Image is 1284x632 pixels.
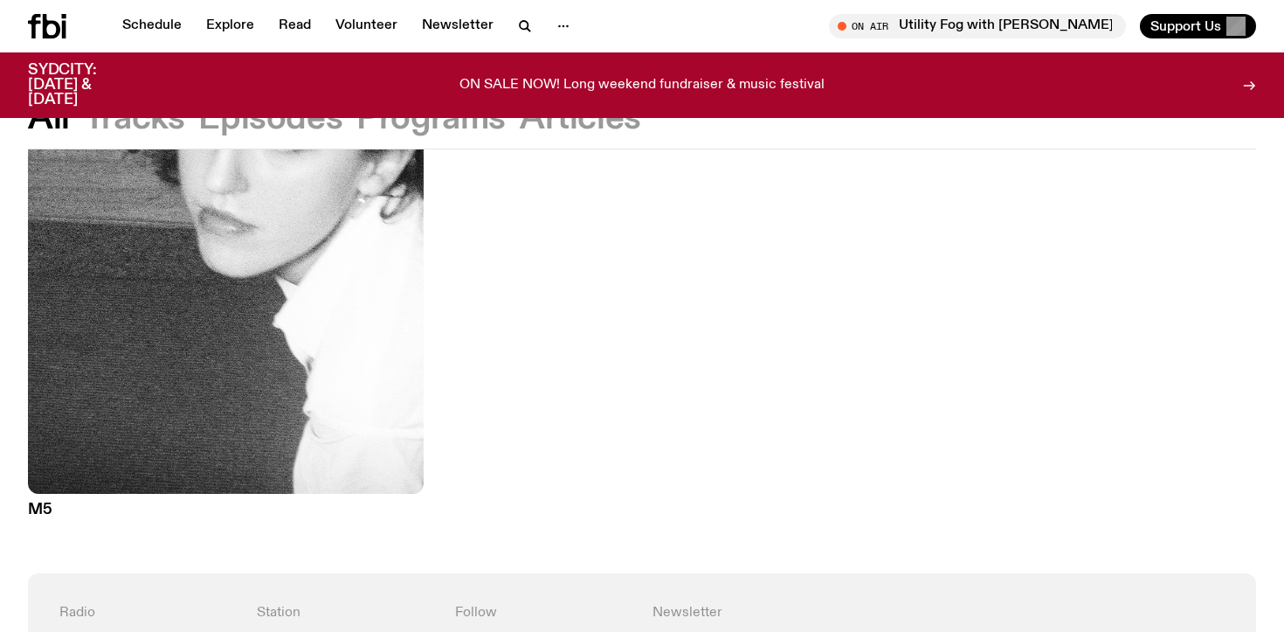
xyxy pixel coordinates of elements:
[829,14,1126,38] button: On AirUtility Fog with [PERSON_NAME]
[325,14,408,38] a: Volunteer
[455,605,632,622] h4: Follow
[411,14,504,38] a: Newsletter
[28,63,140,108] h3: SYDCITY: [DATE] & [DATE]
[520,103,641,135] button: Articles
[257,605,433,622] h4: Station
[28,494,424,517] a: M5
[112,14,192,38] a: Schedule
[84,103,185,135] button: Tracks
[652,605,1027,622] h4: Newsletter
[198,103,342,135] button: Episodes
[1140,14,1256,38] button: Support Us
[28,503,424,517] h3: M5
[459,78,825,94] p: ON SALE NOW! Long weekend fundraiser & music festival
[356,103,506,135] button: Programs
[59,605,236,622] h4: Radio
[28,103,70,135] button: All
[1150,18,1221,34] span: Support Us
[268,14,321,38] a: Read
[196,14,265,38] a: Explore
